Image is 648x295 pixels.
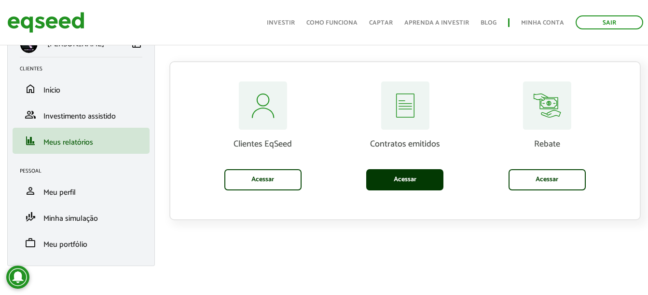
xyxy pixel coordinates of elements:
a: Minha conta [521,20,564,26]
span: Meus relatórios [43,136,93,149]
a: Acessar [224,169,302,190]
img: EqSeed [7,10,84,35]
span: home [25,83,36,94]
img: relatorios-assessor-rebate.svg [523,81,571,130]
span: person [25,185,36,197]
a: Aprenda a investir [404,20,469,26]
li: Minha simulação [13,204,150,230]
li: Início [13,76,150,102]
a: Acessar [366,169,443,190]
a: financeMeus relatórios [20,135,142,147]
a: Captar [369,20,393,26]
a: Blog [481,20,496,26]
span: Meu portfólio [43,238,87,251]
span: group [25,109,36,121]
span: work [25,237,36,249]
li: Meus relatórios [13,128,150,154]
a: finance_modeMinha simulação [20,211,142,223]
a: groupInvestimento assistido [20,109,142,121]
p: Contratos emitidos [341,139,469,150]
a: homeInício [20,83,142,94]
span: Minha simulação [43,212,98,225]
p: [PERSON_NAME] [47,40,104,49]
h2: Clientes [20,66,150,72]
a: Como funciona [306,20,358,26]
p: Rebate [483,139,611,150]
li: Investimento assistido [13,102,150,128]
h2: Pessoal [20,168,150,174]
li: Meu portfólio [13,230,150,256]
span: Início [43,84,60,97]
a: Investir [267,20,295,26]
a: Sair [576,15,643,29]
span: Meu perfil [43,186,76,199]
span: left_panel_close [131,38,142,49]
p: Clientes EqSeed [199,139,327,150]
a: workMeu portfólio [20,237,142,249]
span: finance_mode [25,211,36,223]
img: relatorios-assessor-clientes.svg [238,81,287,130]
span: finance [25,135,36,147]
img: relatorios-assessor-contratos.svg [381,81,429,130]
li: Meu perfil [13,178,150,204]
a: personMeu perfil [20,185,142,197]
span: Investimento assistido [43,110,116,123]
a: Acessar [509,169,586,190]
